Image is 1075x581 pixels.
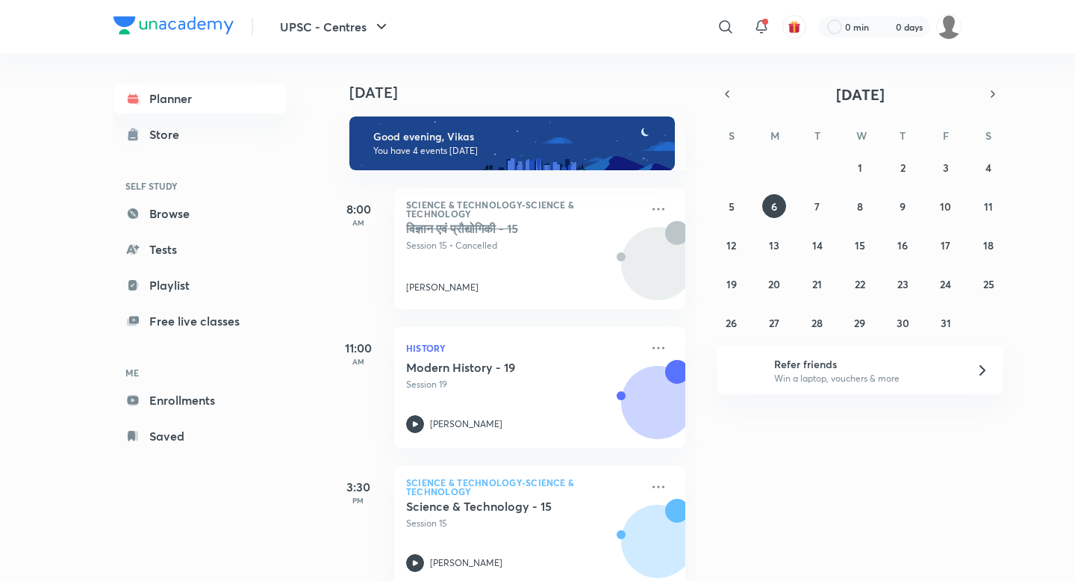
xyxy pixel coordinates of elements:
[406,360,592,375] h5: Modern History - 19
[976,155,1000,179] button: October 4, 2025
[941,316,951,330] abbr: October 31, 2025
[113,421,287,451] a: Saved
[984,199,993,214] abbr: October 11, 2025
[848,233,872,257] button: October 15, 2025
[373,145,661,157] p: You have 4 events [DATE]
[349,84,700,102] h4: [DATE]
[891,155,914,179] button: October 2, 2025
[729,128,735,143] abbr: Sunday
[406,239,641,252] p: Session 15 • Cancelled
[806,194,829,218] button: October 7, 2025
[149,125,188,143] div: Store
[328,496,388,505] p: PM
[328,357,388,366] p: AM
[814,128,820,143] abbr: Tuesday
[770,128,779,143] abbr: Monday
[848,311,872,335] button: October 29, 2025
[328,478,388,496] h5: 3:30
[771,199,777,214] abbr: October 6, 2025
[806,311,829,335] button: October 28, 2025
[943,128,949,143] abbr: Friday
[328,218,388,227] p: AM
[406,499,592,514] h5: Science & Technology - 15
[891,272,914,296] button: October 23, 2025
[113,270,287,300] a: Playlist
[985,128,991,143] abbr: Saturday
[113,16,234,38] a: Company Logo
[762,194,786,218] button: October 6, 2025
[113,199,287,229] a: Browse
[900,199,906,214] abbr: October 9, 2025
[855,277,865,291] abbr: October 22, 2025
[936,14,962,40] img: Vikas Mishra
[940,277,951,291] abbr: October 24, 2025
[113,385,287,415] a: Enrollments
[720,272,744,296] button: October 19, 2025
[848,272,872,296] button: October 22, 2025
[720,194,744,218] button: October 5, 2025
[406,478,641,496] p: Science & Technology-Science & Technology
[983,238,994,252] abbr: October 18, 2025
[855,238,865,252] abbr: October 15, 2025
[782,15,806,39] button: avatar
[891,311,914,335] button: October 30, 2025
[943,161,949,175] abbr: October 3, 2025
[940,199,951,214] abbr: October 10, 2025
[976,194,1000,218] button: October 11, 2025
[934,155,958,179] button: October 3, 2025
[729,199,735,214] abbr: October 5, 2025
[406,221,592,236] h5: विज्ञान एवं प्रौद्योगिकी - 15
[985,161,991,175] abbr: October 4, 2025
[878,19,893,34] img: streak
[774,372,958,385] p: Win a laptop, vouchers & more
[814,199,820,214] abbr: October 7, 2025
[897,277,909,291] abbr: October 23, 2025
[934,233,958,257] button: October 17, 2025
[768,277,780,291] abbr: October 20, 2025
[406,517,641,530] p: Session 15
[406,200,641,218] p: Science & Technology-Science & Technology
[811,316,823,330] abbr: October 28, 2025
[891,194,914,218] button: October 9, 2025
[729,355,758,385] img: referral
[769,316,779,330] abbr: October 27, 2025
[726,277,737,291] abbr: October 19, 2025
[762,311,786,335] button: October 27, 2025
[769,238,779,252] abbr: October 13, 2025
[812,238,823,252] abbr: October 14, 2025
[113,84,287,114] a: Planner
[113,16,234,34] img: Company Logo
[726,316,737,330] abbr: October 26, 2025
[897,238,908,252] abbr: October 16, 2025
[858,161,862,175] abbr: October 1, 2025
[762,233,786,257] button: October 13, 2025
[836,84,885,105] span: [DATE]
[762,272,786,296] button: October 20, 2025
[406,378,641,391] p: Session 19
[854,316,865,330] abbr: October 29, 2025
[897,316,909,330] abbr: October 30, 2025
[788,20,801,34] img: avatar
[900,161,906,175] abbr: October 2, 2025
[900,128,906,143] abbr: Thursday
[848,155,872,179] button: October 1, 2025
[113,360,287,385] h6: ME
[113,119,287,149] a: Store
[983,277,994,291] abbr: October 25, 2025
[406,281,479,294] p: [PERSON_NAME]
[726,238,736,252] abbr: October 12, 2025
[430,556,502,570] p: [PERSON_NAME]
[976,272,1000,296] button: October 25, 2025
[328,339,388,357] h5: 11:00
[720,233,744,257] button: October 12, 2025
[941,238,950,252] abbr: October 17, 2025
[738,84,982,105] button: [DATE]
[976,233,1000,257] button: October 18, 2025
[328,200,388,218] h5: 8:00
[430,417,502,431] p: [PERSON_NAME]
[271,12,399,42] button: UPSC - Centres
[349,116,675,170] img: evening
[373,130,661,143] h6: Good evening, Vikas
[891,233,914,257] button: October 16, 2025
[806,233,829,257] button: October 14, 2025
